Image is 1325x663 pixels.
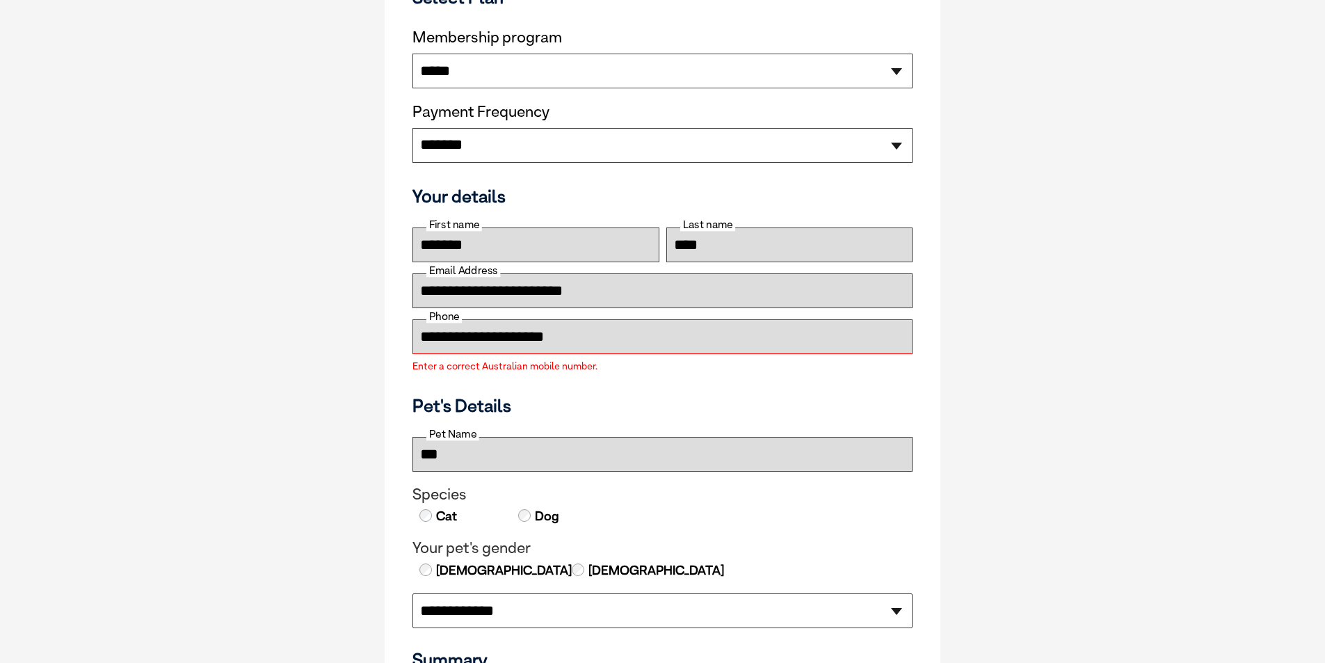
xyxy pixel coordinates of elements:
[412,361,913,371] label: Enter a correct Australian mobile number.
[680,218,735,231] label: Last name
[412,29,913,47] label: Membership program
[412,486,913,504] legend: Species
[412,103,549,121] label: Payment Frequency
[426,310,462,323] label: Phone
[412,186,913,207] h3: Your details
[412,539,913,557] legend: Your pet's gender
[426,218,482,231] label: First name
[426,264,500,277] label: Email Address
[407,395,918,416] h3: Pet's Details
